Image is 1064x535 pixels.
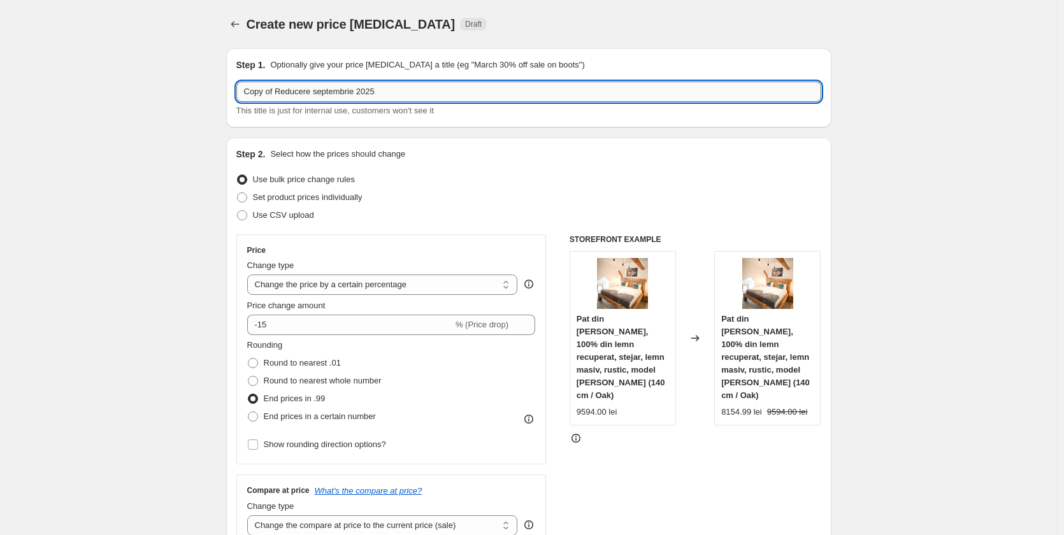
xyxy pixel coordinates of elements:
[465,19,482,29] span: Draft
[247,260,294,270] span: Change type
[570,234,821,245] h6: STOREFRONT EXAMPLE
[236,59,266,71] h2: Step 1.
[247,245,266,255] h3: Price
[522,518,535,531] div: help
[247,315,453,335] input: -15
[721,406,762,418] div: 8154.99 lei
[597,258,648,309] img: Pat_din_grinzi_Cristina_1_80x.jpg
[315,486,422,496] button: What's the compare at price?
[247,501,294,511] span: Change type
[270,148,405,160] p: Select how the prices should change
[253,175,355,184] span: Use bulk price change rules
[264,439,386,449] span: Show rounding direction options?
[236,106,434,115] span: This title is just for internal use, customers won't see it
[767,406,808,418] strike: 9594.00 lei
[577,406,617,418] div: 9594.00 lei
[456,320,508,329] span: % (Price drop)
[247,485,310,496] h3: Compare at price
[226,15,244,33] button: Price change jobs
[247,340,283,350] span: Rounding
[236,148,266,160] h2: Step 2.
[264,376,382,385] span: Round to nearest whole number
[270,59,584,71] p: Optionally give your price [MEDICAL_DATA] a title (eg "March 30% off sale on boots")
[253,192,363,202] span: Set product prices individually
[721,314,810,400] span: Pat din [PERSON_NAME], 100% din lemn recuperat, stejar, lemn masiv, rustic, model [PERSON_NAME] (...
[264,394,326,403] span: End prices in .99
[253,210,314,220] span: Use CSV upload
[264,411,376,421] span: End prices in a certain number
[264,358,341,367] span: Round to nearest .01
[742,258,793,309] img: Pat_din_grinzi_Cristina_1_80x.jpg
[247,301,326,310] span: Price change amount
[577,314,665,400] span: Pat din [PERSON_NAME], 100% din lemn recuperat, stejar, lemn masiv, rustic, model [PERSON_NAME] (...
[236,82,821,102] input: 30% off holiday sale
[522,278,535,290] div: help
[247,17,456,31] span: Create new price [MEDICAL_DATA]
